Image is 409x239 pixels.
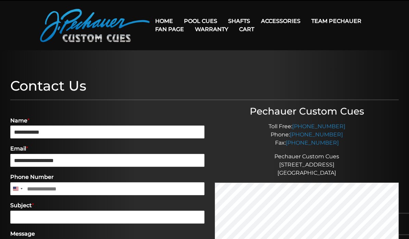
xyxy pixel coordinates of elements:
[150,21,189,38] a: Fan Page
[10,174,204,181] label: Phone Number
[150,12,178,30] a: Home
[178,12,223,30] a: Pool Cues
[10,117,204,124] label: Name
[10,182,25,195] button: Selected country
[10,78,399,94] h1: Contact Us
[189,21,234,38] a: Warranty
[10,202,204,209] label: Subject
[10,182,204,195] input: Phone Number
[256,12,306,30] a: Accessories
[306,12,367,30] a: Team Pechauer
[215,106,399,117] h3: Pechauer Custom Cues
[215,152,399,177] p: Pechauer Custom Cues [STREET_ADDRESS] [GEOGRAPHIC_DATA]
[40,9,150,42] img: Pechauer Custom Cues
[223,12,256,30] a: Shafts
[10,145,204,152] label: Email
[286,140,339,146] a: [PHONE_NUMBER]
[215,122,399,147] p: Toll Free: Phone: Fax:
[290,131,343,138] a: [PHONE_NUMBER]
[234,21,260,38] a: Cart
[10,230,204,238] label: Message
[292,123,345,130] a: [PHONE_NUMBER]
